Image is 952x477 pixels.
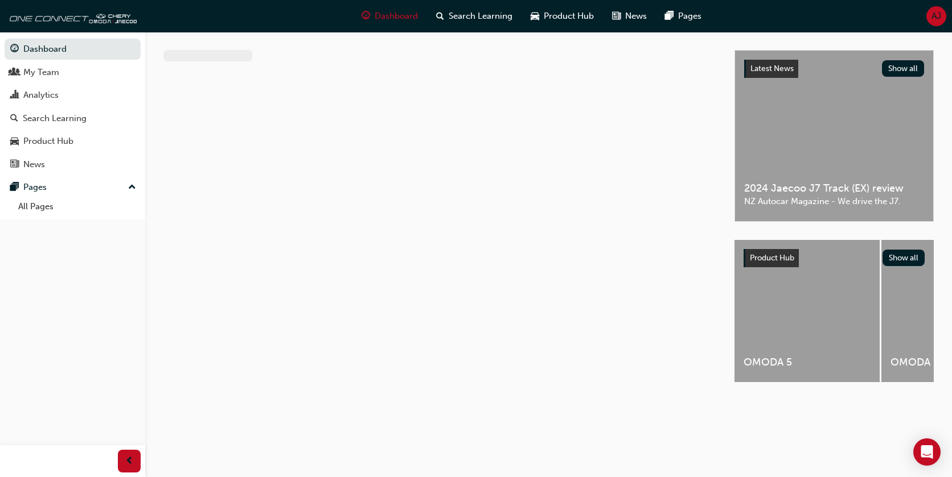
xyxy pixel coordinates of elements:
[744,195,924,208] span: NZ Autocar Magazine - We drive the J7.
[449,10,512,23] span: Search Learning
[10,90,19,101] span: chart-icon
[23,158,45,171] div: News
[352,5,427,28] a: guage-iconDashboard
[23,181,47,194] div: Pages
[656,5,711,28] a: pages-iconPages
[522,5,603,28] a: car-iconProduct Hub
[932,10,941,23] span: AJ
[375,10,418,23] span: Dashboard
[23,66,59,79] div: My Team
[427,5,522,28] a: search-iconSearch Learning
[734,50,934,222] a: Latest NewsShow all2024 Jaecoo J7 Track (EX) reviewNZ Autocar Magazine - We drive the J7.
[531,9,539,23] span: car-icon
[10,44,19,55] span: guage-icon
[10,136,19,147] span: car-icon
[362,9,370,23] span: guage-icon
[10,68,19,78] span: people-icon
[750,253,794,263] span: Product Hub
[125,454,134,468] span: prev-icon
[544,10,594,23] span: Product Hub
[10,182,19,193] span: pages-icon
[23,89,59,102] div: Analytics
[926,6,946,26] button: AJ
[128,180,136,195] span: up-icon
[734,240,880,382] a: OMODA 5
[744,182,924,195] span: 2024 Jaecoo J7 Track (EX) review
[5,154,141,175] a: News
[612,9,621,23] span: news-icon
[5,85,141,106] a: Analytics
[5,62,141,83] a: My Team
[744,249,925,267] a: Product HubShow all
[6,5,137,27] img: oneconnect
[5,177,141,198] button: Pages
[882,60,925,77] button: Show all
[10,160,19,170] span: news-icon
[23,112,87,125] div: Search Learning
[665,9,674,23] span: pages-icon
[5,108,141,129] a: Search Learning
[883,250,925,266] button: Show all
[603,5,656,28] a: news-iconNews
[5,39,141,60] a: Dashboard
[5,131,141,152] a: Product Hub
[744,356,871,369] span: OMODA 5
[436,9,444,23] span: search-icon
[913,438,941,466] div: Open Intercom Messenger
[14,198,141,215] a: All Pages
[744,60,924,78] a: Latest NewsShow all
[678,10,701,23] span: Pages
[5,36,141,177] button: DashboardMy TeamAnalyticsSearch LearningProduct HubNews
[750,64,794,73] span: Latest News
[10,114,18,124] span: search-icon
[625,10,647,23] span: News
[23,135,73,148] div: Product Hub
